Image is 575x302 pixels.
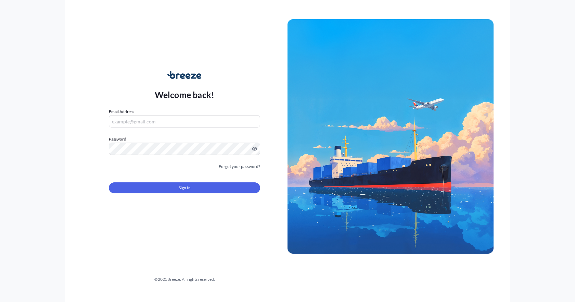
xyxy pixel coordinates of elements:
[109,182,260,193] button: Sign In
[109,108,134,115] label: Email Address
[179,184,191,191] span: Sign In
[109,115,260,128] input: example@gmail.com
[287,19,494,254] img: Ship illustration
[109,136,260,143] label: Password
[252,146,257,152] button: Show password
[219,163,260,170] a: Forgot your password?
[155,89,215,100] p: Welcome back!
[81,276,287,283] div: © 2025 Breeze. All rights reserved.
